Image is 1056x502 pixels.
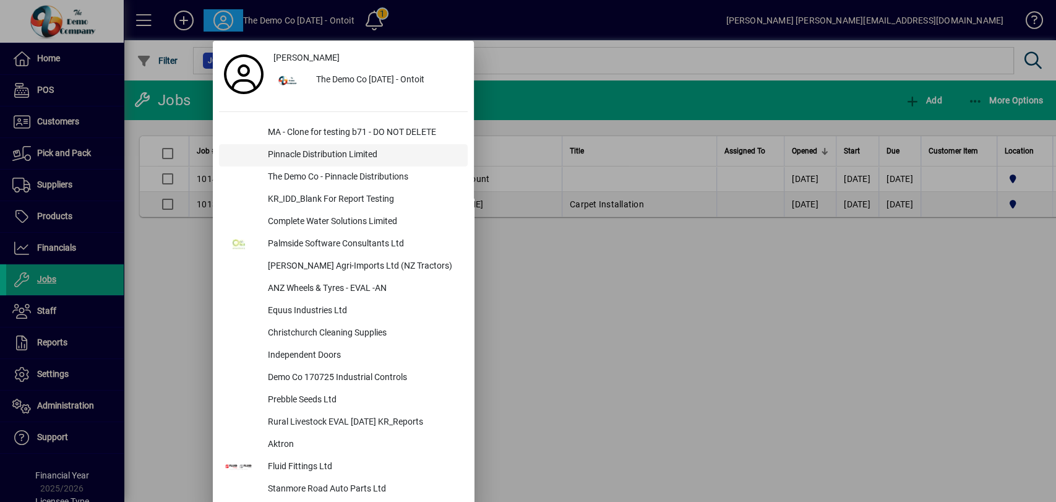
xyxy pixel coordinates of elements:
[219,233,468,256] button: Palmside Software Consultants Ltd
[268,47,468,69] a: [PERSON_NAME]
[258,456,468,478] div: Fluid Fittings Ltd
[273,51,340,64] span: [PERSON_NAME]
[219,412,468,434] button: Rural Livestock EVAL [DATE] KR_Reports
[258,367,468,389] div: Demo Co 170725 Industrial Controls
[219,256,468,278] button: [PERSON_NAME] Agri-Imports Ltd (NZ Tractors)
[258,322,468,345] div: Christchurch Cleaning Supplies
[268,69,468,92] button: The Demo Co [DATE] - Ontoit
[219,478,468,501] button: Stanmore Road Auto Parts Ltd
[258,189,468,211] div: KR_IDD_Blank For Report Testing
[219,389,468,412] button: Prebble Seeds Ltd
[219,167,468,189] button: The Demo Co - Pinnacle Distributions
[258,412,468,434] div: Rural Livestock EVAL [DATE] KR_Reports
[258,144,468,167] div: Pinnacle Distribution Limited
[258,345,468,367] div: Independent Doors
[258,167,468,189] div: The Demo Co - Pinnacle Distributions
[219,189,468,211] button: KR_IDD_Blank For Report Testing
[258,233,468,256] div: Palmside Software Consultants Ltd
[219,345,468,367] button: Independent Doors
[219,367,468,389] button: Demo Co 170725 Industrial Controls
[219,211,468,233] button: Complete Water Solutions Limited
[258,478,468,501] div: Stanmore Road Auto Parts Ltd
[219,122,468,144] button: MA - Clone for testing b71 - DO NOT DELETE
[258,256,468,278] div: [PERSON_NAME] Agri-Imports Ltd (NZ Tractors)
[219,300,468,322] button: Equus Industries Ltd
[258,278,468,300] div: ANZ Wheels & Tyres - EVAL -AN
[219,144,468,167] button: Pinnacle Distribution Limited
[258,211,468,233] div: Complete Water Solutions Limited
[219,322,468,345] button: Christchurch Cleaning Supplies
[258,122,468,144] div: MA - Clone for testing b71 - DO NOT DELETE
[219,63,268,85] a: Profile
[219,456,468,478] button: Fluid Fittings Ltd
[258,300,468,322] div: Equus Industries Ltd
[219,278,468,300] button: ANZ Wheels & Tyres - EVAL -AN
[258,389,468,412] div: Prebble Seeds Ltd
[306,69,468,92] div: The Demo Co [DATE] - Ontoit
[258,434,468,456] div: Aktron
[219,434,468,456] button: Aktron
